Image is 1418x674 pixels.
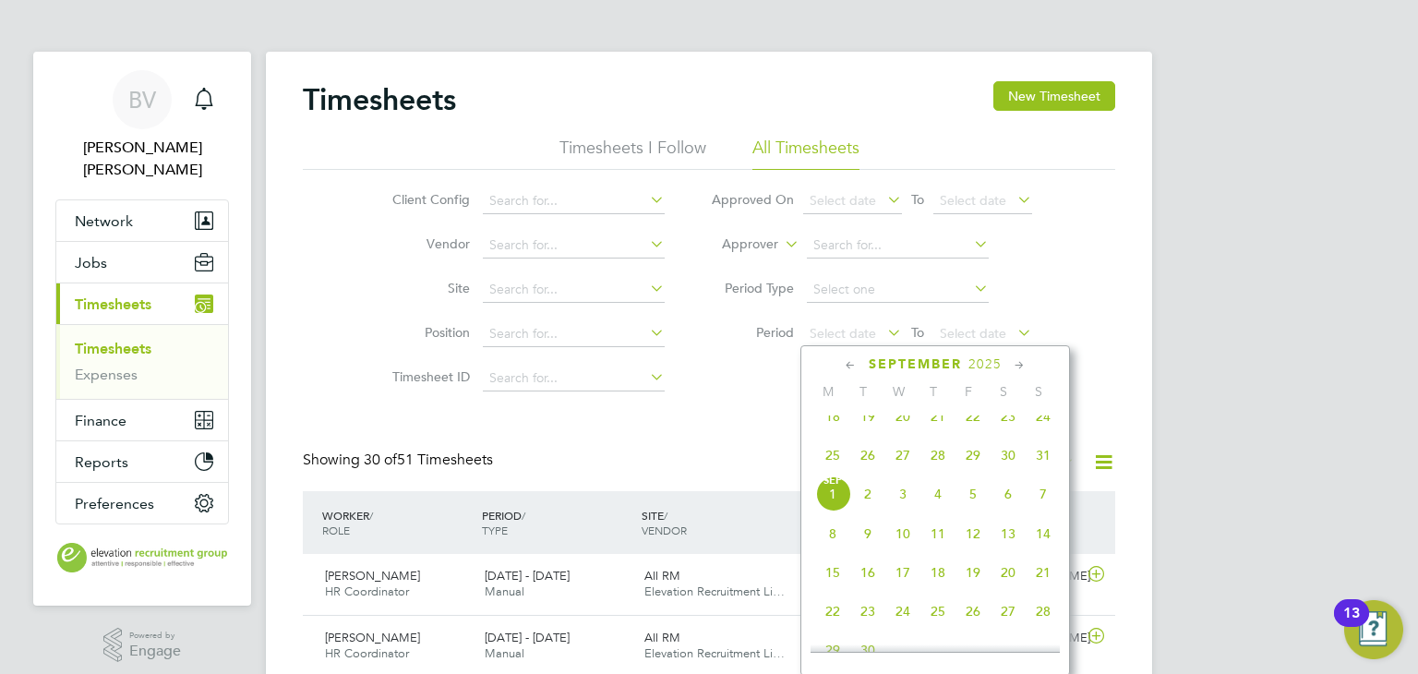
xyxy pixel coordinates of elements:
[387,368,470,385] label: Timesheet ID
[711,324,794,341] label: Period
[955,438,991,473] span: 29
[916,383,951,400] span: T
[1026,594,1061,629] span: 28
[483,321,665,347] input: Search for...
[129,628,181,644] span: Powered by
[644,645,785,661] span: Elevation Recruitment Li…
[485,568,570,584] span: [DATE] - [DATE]
[846,383,881,400] span: T
[815,555,850,590] span: 15
[811,383,846,400] span: M
[57,543,227,572] img: elevationrecruitmentgroup-logo-retina.png
[991,476,1026,512] span: 6
[955,555,991,590] span: 19
[906,187,930,211] span: To
[75,254,107,271] span: Jobs
[971,453,1075,472] label: Approved
[1026,438,1061,473] span: 31
[885,438,920,473] span: 27
[642,523,687,537] span: VENDOR
[940,192,1006,209] span: Select date
[56,283,228,324] button: Timesheets
[815,516,850,551] span: 8
[815,438,850,473] span: 25
[815,399,850,434] span: 18
[920,594,955,629] span: 25
[644,630,680,645] span: All RM
[1026,516,1061,551] span: 14
[325,630,420,645] span: [PERSON_NAME]
[33,52,251,606] nav: Main navigation
[477,499,637,547] div: PERIOD
[56,400,228,440] button: Finance
[850,476,885,512] span: 2
[955,399,991,434] span: 22
[644,568,680,584] span: All RM
[1021,383,1056,400] span: S
[796,561,892,592] div: £783.60
[906,320,930,344] span: To
[75,412,126,429] span: Finance
[920,555,955,590] span: 18
[55,137,229,181] span: Bethany Louise Vaines
[1343,613,1360,637] div: 13
[695,235,778,254] label: Approver
[325,584,409,599] span: HR Coordinator
[815,632,850,668] span: 29
[483,366,665,391] input: Search for...
[850,555,885,590] span: 16
[322,523,350,537] span: ROLE
[815,594,850,629] span: 22
[807,233,989,259] input: Search for...
[955,516,991,551] span: 12
[483,277,665,303] input: Search for...
[807,277,989,303] input: Select one
[850,516,885,551] span: 9
[920,438,955,473] span: 28
[75,340,151,357] a: Timesheets
[364,451,397,469] span: 30 of
[664,508,667,523] span: /
[369,508,373,523] span: /
[485,584,524,599] span: Manual
[75,366,138,383] a: Expenses
[752,137,859,170] li: All Timesheets
[364,451,493,469] span: 51 Timesheets
[881,383,916,400] span: W
[991,516,1026,551] span: 13
[993,81,1115,111] button: New Timesheet
[796,623,892,654] div: £783.60
[75,495,154,512] span: Preferences
[920,399,955,434] span: 21
[940,325,1006,342] span: Select date
[920,476,955,512] span: 4
[318,499,477,547] div: WORKER
[387,191,470,208] label: Client Config
[637,499,797,547] div: SITE
[75,453,128,471] span: Reports
[485,645,524,661] span: Manual
[850,632,885,668] span: 30
[56,324,228,399] div: Timesheets
[75,212,133,230] span: Network
[986,383,1021,400] span: S
[103,628,182,663] a: Powered byEngage
[885,476,920,512] span: 3
[1026,399,1061,434] span: 24
[810,192,876,209] span: Select date
[711,280,794,296] label: Period Type
[483,188,665,214] input: Search for...
[485,630,570,645] span: [DATE] - [DATE]
[955,476,991,512] span: 5
[75,295,151,313] span: Timesheets
[968,356,1002,372] span: 2025
[815,476,850,512] span: 1
[991,438,1026,473] span: 30
[1026,555,1061,590] span: 21
[559,137,706,170] li: Timesheets I Follow
[850,438,885,473] span: 26
[483,233,665,259] input: Search for...
[869,356,962,372] span: September
[128,88,156,112] span: BV
[920,516,955,551] span: 11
